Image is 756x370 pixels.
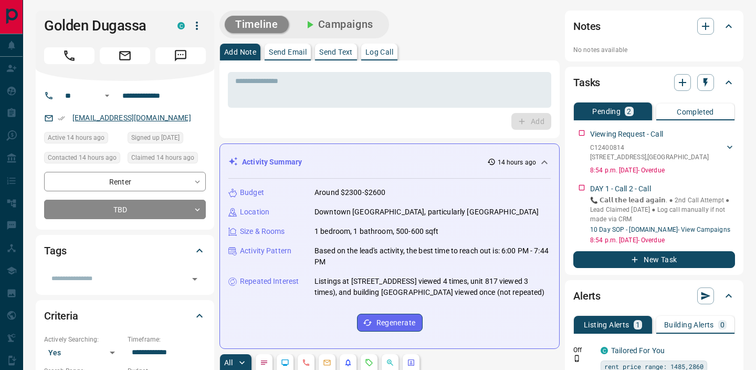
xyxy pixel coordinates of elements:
p: Timeframe: [128,335,206,344]
p: 8:54 p.m. [DATE] - Overdue [590,166,735,175]
h2: Criteria [44,307,78,324]
p: 2 [627,108,631,115]
p: Building Alerts [664,321,714,328]
p: 14 hours ago [498,158,536,167]
svg: Requests [365,358,373,367]
p: Downtown [GEOGRAPHIC_DATA], particularly [GEOGRAPHIC_DATA] [314,207,539,218]
p: 8:54 p.m. [DATE] - Overdue [590,235,735,245]
button: Timeline [225,16,289,33]
span: Email [100,47,150,64]
button: New Task [573,251,735,268]
button: Open [187,272,202,286]
p: Completed [677,108,714,116]
div: Activity Summary14 hours ago [228,152,551,172]
button: Regenerate [357,314,423,332]
button: Open [101,89,113,102]
p: 1 [636,321,640,328]
div: Renter [44,172,206,191]
svg: Emails [323,358,331,367]
p: Size & Rooms [240,226,285,237]
p: Location [240,207,269,218]
svg: Opportunities [386,358,394,367]
p: No notes available [573,45,735,55]
p: 1 bedroom, 1 bathroom, 500-600 sqft [314,226,439,237]
p: Activity Pattern [240,245,291,256]
p: Log Call [365,48,393,56]
svg: Email Verified [58,115,65,122]
p: [STREET_ADDRESS] , [GEOGRAPHIC_DATA] [590,152,709,162]
p: 📞 𝗖𝗮𝗹𝗹 𝘁𝗵𝗲 𝗹𝗲𝗮𝗱 𝗮𝗴𝗮𝗶𝗻. ● 2nd Call Attempt ● Lead Claimed [DATE] ‎● Log call manually if not made ... [590,196,735,224]
div: Alerts [573,283,735,309]
svg: Push Notification Only [573,355,581,362]
div: Notes [573,14,735,39]
span: Claimed 14 hours ago [131,152,194,163]
div: Criteria [44,303,206,328]
div: C12400814[STREET_ADDRESS],[GEOGRAPHIC_DATA] [590,141,735,164]
div: Tags [44,238,206,263]
a: [EMAIL_ADDRESS][DOMAIN_NAME] [72,114,191,122]
div: Yes [44,344,122,361]
div: Fri Sep 12 2025 [44,132,122,147]
h2: Notes [573,18,601,35]
svg: Agent Actions [407,358,415,367]
div: condos.ca [177,22,185,29]
p: C12400814 [590,143,709,152]
p: Add Note [224,48,256,56]
p: Send Text [319,48,353,56]
svg: Lead Browsing Activity [281,358,289,367]
svg: Calls [302,358,310,367]
div: TBD [44,200,206,219]
div: Fri Sep 12 2025 [128,152,206,167]
p: Actively Searching: [44,335,122,344]
p: Listings at [STREET_ADDRESS] viewed 4 times, unit 817 viewed 3 times), and building [GEOGRAPHIC_D... [314,276,551,298]
p: All [224,359,233,366]
span: Signed up [DATE] [131,132,180,143]
h1: Golden Dugassa [44,17,162,34]
button: Campaigns [293,16,384,33]
div: Fri Sep 12 2025 [44,152,122,167]
svg: Notes [260,358,268,367]
h2: Alerts [573,287,601,304]
span: Active 14 hours ago [48,132,104,143]
span: Message [155,47,206,64]
p: Based on the lead's activity, the best time to reach out is: 6:00 PM - 7:44 PM [314,245,551,268]
h2: Tasks [573,74,600,91]
h2: Tags [44,242,66,259]
p: Listing Alerts [584,321,629,328]
span: Contacted 14 hours ago [48,152,117,163]
p: Around $2300-$2600 [314,187,385,198]
p: Viewing Request - Call [590,129,663,140]
p: DAY 1 - Call 2 - Call [590,183,651,194]
p: Budget [240,187,264,198]
p: 0 [720,321,724,328]
div: condos.ca [601,347,608,354]
div: Sat Apr 01 2023 [128,132,206,147]
p: Activity Summary [242,157,302,168]
span: Call [44,47,94,64]
p: Off [573,345,594,355]
a: 10 Day SOP - [DOMAIN_NAME]- View Campaigns [590,226,730,233]
p: Send Email [269,48,307,56]
a: Tailored For You [611,346,665,355]
svg: Listing Alerts [344,358,352,367]
div: Tasks [573,70,735,95]
p: Pending [592,108,621,115]
p: Repeated Interest [240,276,299,287]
